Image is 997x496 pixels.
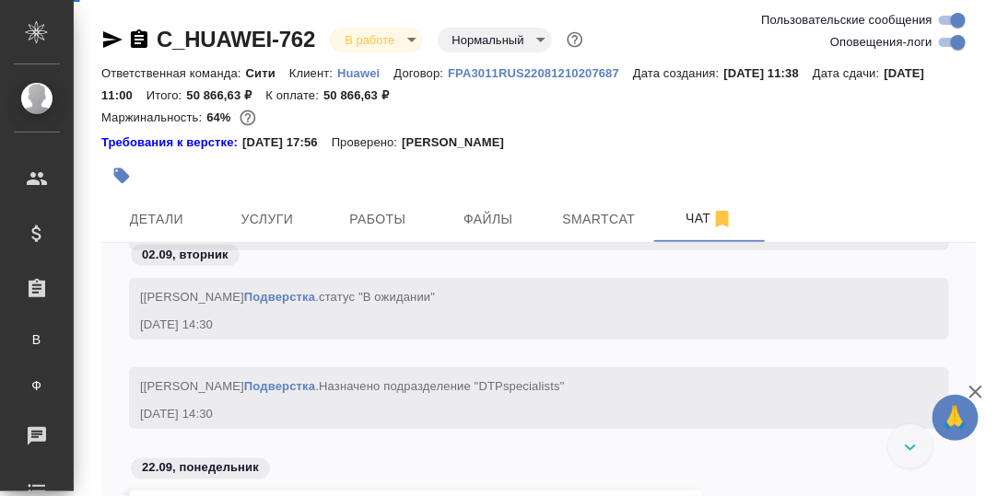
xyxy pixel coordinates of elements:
[140,405,885,423] div: [DATE] 14:30
[14,321,60,358] a: В
[23,330,51,349] span: В
[14,367,60,404] a: Ф
[147,88,186,102] p: Итого:
[438,28,552,52] div: В работе
[101,133,242,152] a: Требования к верстке:
[337,64,393,80] a: Huawei
[142,459,259,478] p: 22.09, понедельник
[332,133,403,152] p: Проверено:
[319,379,565,393] span: Назначено подразделение "DTPspecialists"
[448,66,633,80] p: FPA3011RUS22081210207687
[940,398,971,437] span: 🙏
[633,66,723,80] p: Дата создания:
[206,110,235,124] p: 64%
[142,246,229,264] p: 02.09, вторник
[394,66,449,80] p: Договор:
[101,156,142,196] button: Добавить тэг
[563,28,587,52] button: Доп статусы указывают на важность/срочность заказа
[813,66,884,80] p: Дата сдачи:
[140,379,565,393] span: [[PERSON_NAME] .
[323,88,403,102] p: 50 866,63 ₽
[265,88,323,102] p: К оплате:
[337,66,393,80] p: Huawei
[724,66,814,80] p: [DATE] 11:38
[101,133,242,152] div: Нажми, чтобы открыть папку с инструкцией
[444,208,533,231] span: Файлы
[830,33,932,52] span: Оповещения-логи
[711,208,733,230] svg: Отписаться
[339,32,400,48] button: В работе
[101,29,123,51] button: Скопировать ссылку для ЯМессенджера
[289,66,337,80] p: Клиент:
[236,106,260,130] button: 15201.41 RUB;
[334,208,422,231] span: Работы
[140,290,435,304] span: [[PERSON_NAME] .
[402,133,518,152] p: [PERSON_NAME]
[112,208,201,231] span: Детали
[244,379,315,393] a: Подверстка
[447,32,530,48] button: Нормальный
[23,376,51,395] span: Ф
[555,208,643,231] span: Smartcat
[448,64,633,80] a: FPA3011RUS22081210207687
[319,290,435,304] span: статус "В ожидании"
[665,207,754,230] span: Чат
[157,27,315,52] a: C_HUAWEI-762
[140,316,885,334] div: [DATE] 14:30
[242,133,332,152] p: [DATE] 17:56
[244,290,315,304] a: Подверстка
[101,66,246,80] p: Ответственная команда:
[330,28,422,52] div: В работе
[128,29,150,51] button: Скопировать ссылку
[246,66,289,80] p: Сити
[932,395,979,441] button: 🙏
[186,88,265,102] p: 50 866,63 ₽
[761,11,932,29] span: Пользовательские сообщения
[223,208,311,231] span: Услуги
[101,110,206,124] p: Маржинальность:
